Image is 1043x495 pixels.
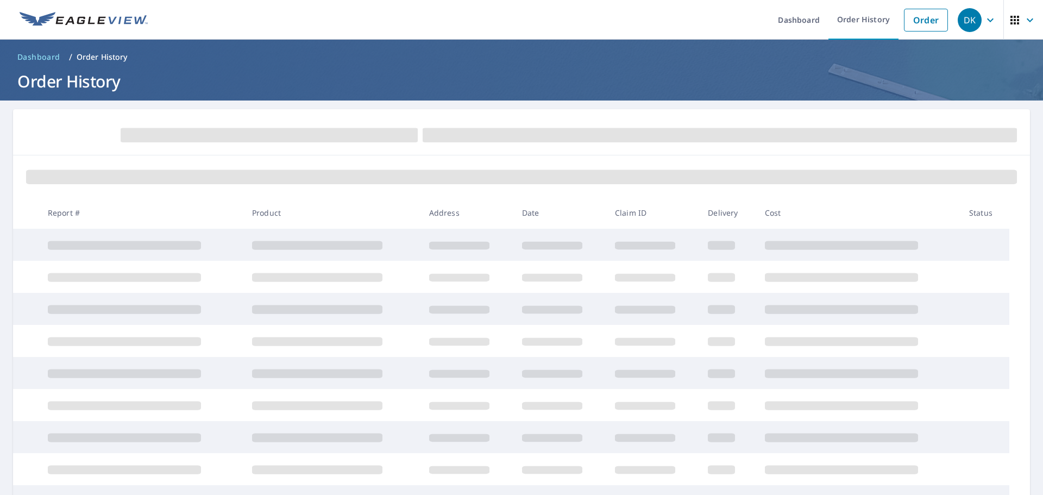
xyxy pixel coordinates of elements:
th: Report # [39,197,243,229]
li: / [69,51,72,64]
h1: Order History [13,70,1030,92]
a: Order [904,9,948,32]
img: EV Logo [20,12,148,28]
div: DK [958,8,982,32]
th: Product [243,197,420,229]
nav: breadcrumb [13,48,1030,66]
th: Address [420,197,513,229]
span: Dashboard [17,52,60,62]
th: Status [960,197,1009,229]
a: Dashboard [13,48,65,66]
p: Order History [77,52,128,62]
th: Delivery [699,197,756,229]
th: Cost [756,197,960,229]
th: Date [513,197,606,229]
th: Claim ID [606,197,699,229]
